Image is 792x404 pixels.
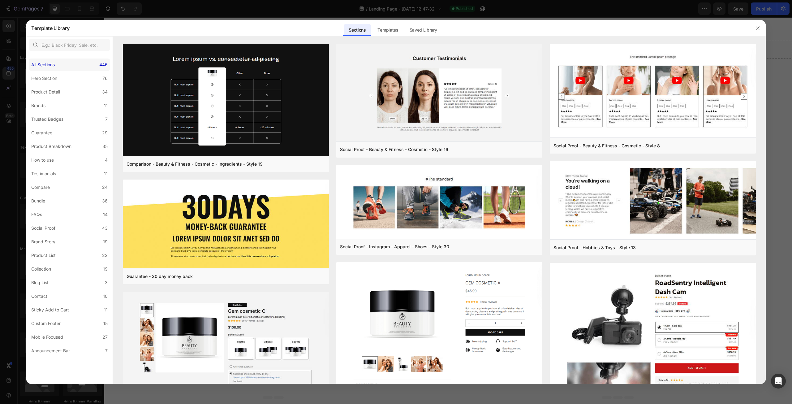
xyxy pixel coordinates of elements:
div: Product Detail [31,88,60,96]
div: Sections [344,24,371,36]
div: Contact [31,293,47,300]
div: Add blank section [371,74,409,80]
div: Custom Footer [31,320,61,327]
div: Trusted Badges [31,115,63,123]
div: Hero Section [31,75,57,82]
div: 446 [99,61,108,68]
div: 11 [104,170,108,177]
div: Blog List [31,279,49,286]
div: Guarantee [31,129,52,137]
div: Announcement Bar [31,347,70,354]
img: sp8.png [550,44,756,139]
div: FAQs [31,211,42,218]
img: sp13.png [550,161,756,241]
div: 11 [104,102,108,109]
div: 36 [102,197,108,205]
div: Brand Story [31,238,55,245]
div: 22 [102,252,108,259]
div: 27 [102,333,108,341]
img: g30.png [123,180,329,269]
div: 29 [102,129,108,137]
div: Guarantee - 30 day money back [127,273,193,280]
div: 43 [102,224,108,232]
div: Social Proof - Beauty & Fitness - Cosmetic - Style 16 [340,146,448,153]
span: from URL or image [325,82,358,87]
div: 11 [104,306,108,314]
div: Testimonials [31,170,56,177]
div: Compare [31,184,50,191]
div: 19 [103,265,108,273]
div: 24 [102,184,108,191]
div: 34 [102,88,108,96]
div: 3 [105,279,108,286]
div: Product Breakdown [31,143,71,150]
div: All Sections [31,61,55,68]
img: sp16.png [336,44,542,142]
div: 10 [103,293,108,300]
div: Social Proof - Hobbies & Toys - Style 13 [553,244,636,251]
span: Add section [329,60,359,67]
div: How to use [31,156,54,164]
div: 7 [105,347,108,354]
div: Social Proof [31,224,55,232]
div: Templates [372,24,403,36]
div: 35 [102,143,108,150]
div: Sticky Add to Cart [31,306,69,314]
div: Bundle [31,197,45,205]
div: 4 [105,156,108,164]
div: Saved Library [405,24,442,36]
div: Choose templates [277,74,315,80]
div: Comparison - Beauty & Fitness - Cosmetic - Ingredients - Style 19 [127,160,263,168]
div: 19 [103,238,108,245]
div: 15 [103,320,108,327]
div: 76 [102,75,108,82]
div: Brands [31,102,45,109]
div: Collection [31,265,51,273]
input: E.g.: Black Friday, Sale, etc. [29,39,110,51]
img: sp30.png [336,165,542,240]
div: 7 [105,115,108,123]
div: Generate layout [326,74,358,80]
div: Open Intercom Messenger [771,374,786,389]
div: Social Proof - Instagram - Apparel - Shoes - Style 30 [340,243,449,250]
div: Product List [31,252,56,259]
span: inspired by CRO experts [274,82,317,87]
span: then drag & drop elements [367,82,413,87]
div: Drop element here [331,29,364,34]
h2: Template Library [31,20,69,36]
div: Social Proof - Beauty & Fitness - Cosmetic - Style 8 [553,142,660,150]
div: 14 [103,211,108,218]
div: Mobile Focused [31,333,63,341]
img: c19.png [123,44,329,157]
